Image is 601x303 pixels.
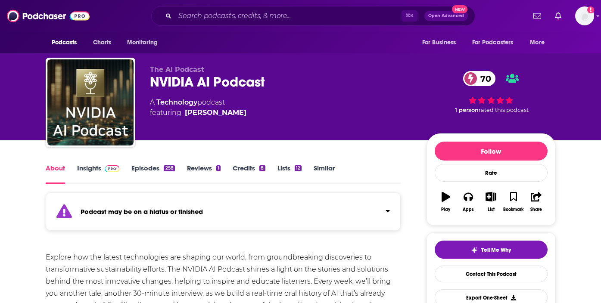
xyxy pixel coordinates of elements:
[502,186,525,217] button: Bookmark
[467,34,526,51] button: open menu
[480,186,502,217] button: List
[185,108,246,118] a: [PERSON_NAME]
[441,207,450,212] div: Play
[472,37,514,49] span: For Podcasters
[77,164,120,184] a: InsightsPodchaser Pro
[435,266,548,282] a: Contact This Podcast
[525,186,547,217] button: Share
[427,65,556,119] div: 70 1 personrated this podcast
[52,37,77,49] span: Podcasts
[187,164,221,184] a: Reviews1
[121,34,169,51] button: open menu
[455,107,479,113] span: 1 person
[530,37,545,49] span: More
[551,9,565,23] a: Show notifications dropdown
[575,6,594,25] img: User Profile
[587,6,594,13] svg: Add a profile image
[150,97,246,118] div: A podcast
[452,5,467,13] span: New
[402,10,417,22] span: ⌘ K
[46,164,65,184] a: About
[457,186,480,217] button: Apps
[435,241,548,259] button: tell me why sparkleTell Me Why
[479,107,529,113] span: rated this podcast
[87,34,117,51] a: Charts
[472,71,495,86] span: 70
[151,6,475,26] div: Search podcasts, credits, & more...
[488,207,495,212] div: List
[164,165,174,171] div: 258
[428,14,464,18] span: Open Advanced
[46,34,88,51] button: open menu
[575,6,594,25] span: Logged in as lily.gordon
[81,207,203,216] strong: Podcast may be on a hiatus or finished
[422,37,456,49] span: For Business
[503,207,523,212] div: Bookmark
[463,71,495,86] a: 70
[175,9,402,23] input: Search podcasts, credits, & more...
[424,11,468,21] button: Open AdvancedNew
[314,164,335,184] a: Similar
[216,165,221,171] div: 1
[435,142,548,161] button: Follow
[295,165,302,171] div: 12
[575,6,594,25] button: Show profile menu
[481,247,511,254] span: Tell Me Why
[46,198,401,231] section: Click to expand status details
[93,37,112,49] span: Charts
[150,108,246,118] span: featuring
[233,164,265,184] a: Credits8
[435,164,548,182] div: Rate
[47,59,134,145] img: NVIDIA AI Podcast
[131,164,174,184] a: Episodes258
[7,8,90,24] img: Podchaser - Follow, Share and Rate Podcasts
[530,207,542,212] div: Share
[524,34,555,51] button: open menu
[530,9,545,23] a: Show notifications dropdown
[105,165,120,172] img: Podchaser Pro
[156,98,197,106] a: Technology
[416,34,467,51] button: open menu
[435,186,457,217] button: Play
[259,165,265,171] div: 8
[150,65,204,74] span: The AI Podcast
[277,164,302,184] a: Lists12
[471,247,478,254] img: tell me why sparkle
[127,37,158,49] span: Monitoring
[463,207,474,212] div: Apps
